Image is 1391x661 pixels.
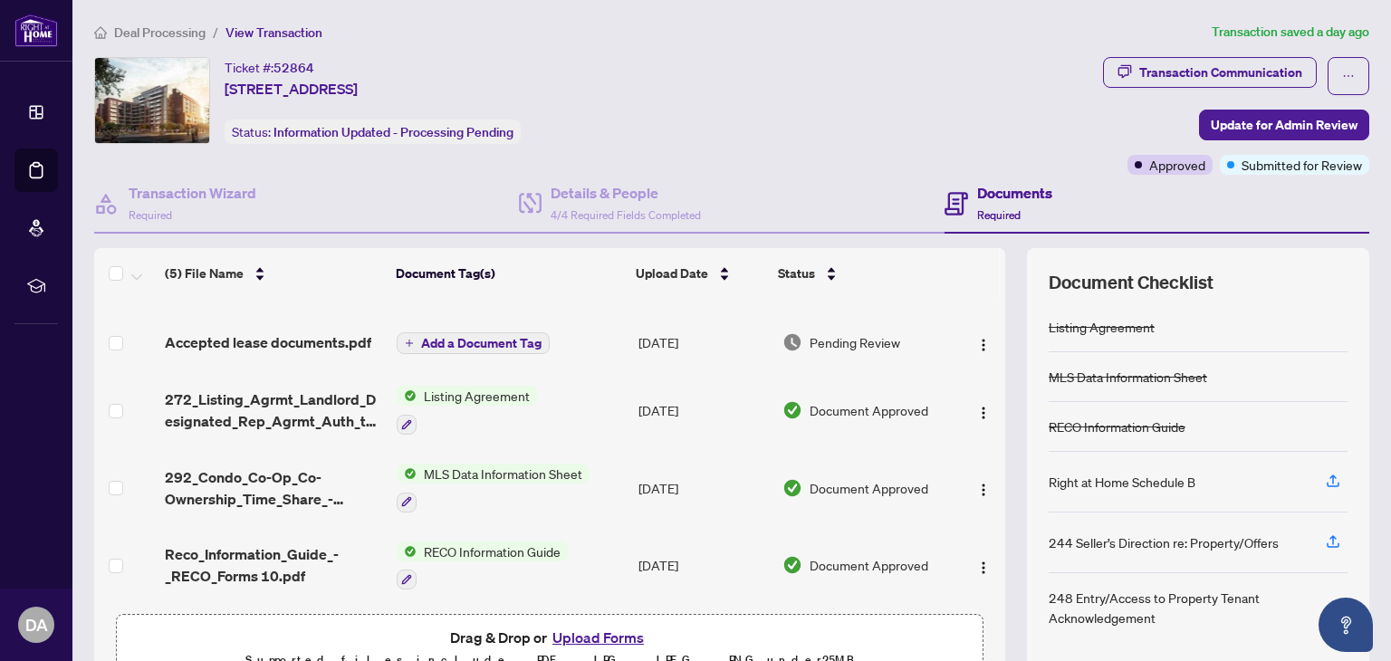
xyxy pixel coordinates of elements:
[1199,110,1369,140] button: Update for Admin Review
[1212,22,1369,43] article: Transaction saved a day ago
[273,124,513,140] span: Information Updated - Processing Pending
[778,263,815,283] span: Status
[810,555,928,575] span: Document Approved
[976,338,991,352] img: Logo
[631,313,775,371] td: [DATE]
[1049,317,1155,337] div: Listing Agreement
[417,386,537,406] span: Listing Agreement
[969,328,998,357] button: Logo
[1242,155,1362,175] span: Submitted for Review
[417,541,568,561] span: RECO Information Guide
[273,60,314,76] span: 52864
[631,527,775,605] td: [DATE]
[810,400,928,420] span: Document Approved
[397,386,537,435] button: Status IconListing Agreement
[977,182,1052,204] h4: Documents
[1149,155,1205,175] span: Approved
[1049,472,1195,492] div: Right at Home Schedule B
[397,541,417,561] img: Status Icon
[165,388,382,432] span: 272_Listing_Agrmt_Landlord_Designated_Rep_Agrmt_Auth_to_Offer_for_Lease_-_PropTx-[PERSON_NAME] 2.pdf
[95,58,209,143] img: IMG-W12398958_1.jpg
[1049,270,1214,295] span: Document Checklist
[782,332,802,352] img: Document Status
[225,120,521,144] div: Status:
[165,466,382,510] span: 292_Condo_Co-Op_Co-Ownership_Time_Share_-_Lease_Sub-Lease_MLS_Data_Information_Form_-_PropTx-[PER...
[389,248,628,299] th: Document Tag(s)
[129,182,256,204] h4: Transaction Wizard
[810,332,900,352] span: Pending Review
[213,22,218,43] li: /
[94,26,107,39] span: home
[631,449,775,527] td: [DATE]
[969,551,998,580] button: Logo
[405,339,414,348] span: plus
[165,543,382,587] span: Reco_Information_Guide_-_RECO_Forms 10.pdf
[129,208,172,222] span: Required
[636,263,708,283] span: Upload Date
[969,474,998,503] button: Logo
[421,337,542,350] span: Add a Document Tag
[551,208,701,222] span: 4/4 Required Fields Completed
[631,371,775,449] td: [DATE]
[165,331,371,353] span: Accepted lease documents.pdf
[771,248,949,299] th: Status
[782,555,802,575] img: Document Status
[1049,367,1207,387] div: MLS Data Information Sheet
[976,483,991,497] img: Logo
[782,400,802,420] img: Document Status
[976,560,991,575] img: Logo
[551,182,701,204] h4: Details & People
[397,386,417,406] img: Status Icon
[628,248,771,299] th: Upload Date
[1103,57,1317,88] button: Transaction Communication
[225,78,358,100] span: [STREET_ADDRESS]
[810,478,928,498] span: Document Approved
[1049,417,1185,436] div: RECO Information Guide
[225,57,314,78] div: Ticket #:
[397,331,550,355] button: Add a Document Tag
[397,464,417,484] img: Status Icon
[1139,58,1302,87] div: Transaction Communication
[417,464,590,484] span: MLS Data Information Sheet
[1319,598,1373,652] button: Open asap
[397,464,590,513] button: Status IconMLS Data Information Sheet
[1049,588,1304,627] div: 248 Entry/Access to Property Tenant Acknowledgement
[158,248,389,299] th: (5) File Name
[397,541,568,590] button: Status IconRECO Information Guide
[25,612,48,637] span: DA
[114,24,206,41] span: Deal Processing
[14,14,58,47] img: logo
[969,396,998,425] button: Logo
[450,626,649,649] span: Drag & Drop or
[1342,70,1355,82] span: ellipsis
[1049,532,1279,552] div: 244 Seller’s Direction re: Property/Offers
[397,332,550,354] button: Add a Document Tag
[782,478,802,498] img: Document Status
[225,24,322,41] span: View Transaction
[1211,110,1357,139] span: Update for Admin Review
[977,208,1021,222] span: Required
[165,263,244,283] span: (5) File Name
[547,626,649,649] button: Upload Forms
[976,406,991,420] img: Logo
